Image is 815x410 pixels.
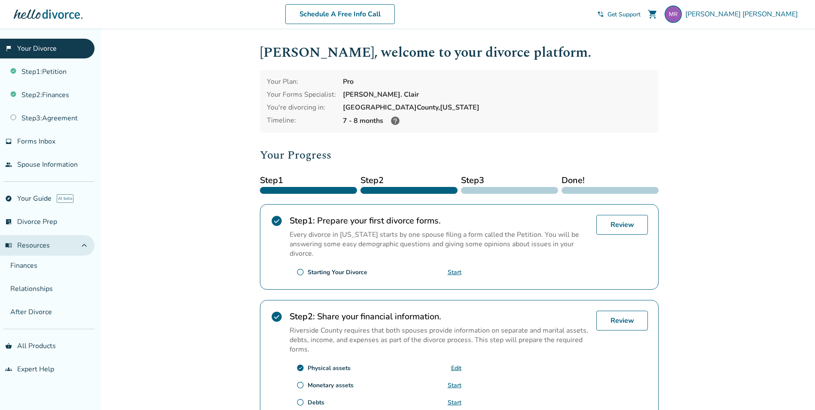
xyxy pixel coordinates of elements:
a: Start [448,268,461,276]
span: inbox [5,138,12,145]
div: Timeline: [267,116,336,126]
span: Resources [5,241,50,250]
div: Starting Your Divorce [308,268,367,276]
span: Done! [562,174,659,187]
strong: Step 1 : [290,215,315,226]
a: Start [448,381,461,389]
span: flag_2 [5,45,12,52]
p: Every divorce in [US_STATE] starts by one spouse filing a form called the Petition. You will be a... [290,230,589,258]
div: [PERSON_NAME]. Clair [343,90,652,99]
span: radio_button_unchecked [296,268,304,276]
span: Step 3 [461,174,558,187]
span: radio_button_unchecked [296,381,304,389]
div: Your Plan: [267,77,336,86]
div: Your Forms Specialist: [267,90,336,99]
span: radio_button_unchecked [296,398,304,406]
strong: Step 2 : [290,311,315,322]
a: Review [596,215,648,235]
div: Monetary assets [308,381,354,389]
iframe: Chat Widget [772,369,815,410]
span: shopping_basket [5,343,12,349]
a: Schedule A Free Info Call [285,4,395,24]
span: check_circle [271,311,283,323]
span: AI beta [57,194,73,203]
span: Forms Inbox [17,137,55,146]
span: shopping_cart [647,9,658,19]
span: Step 1 [260,174,357,187]
div: 7 - 8 months [343,116,652,126]
img: cshell2208@msn.com [665,6,682,23]
span: check_circle [296,364,304,372]
a: phone_in_talkGet Support [597,10,641,18]
p: Riverside County requires that both spouses provide information on separate and marital assets, d... [290,326,589,354]
span: list_alt_check [5,218,12,225]
span: phone_in_talk [597,11,604,18]
span: check_circle [271,215,283,227]
h1: [PERSON_NAME] , welcome to your divorce platform. [260,42,659,63]
h2: Your Progress [260,147,659,164]
span: Step 2 [360,174,458,187]
a: Review [596,311,648,330]
div: You're divorcing in: [267,103,336,112]
span: menu_book [5,242,12,249]
h2: Prepare your first divorce forms. [290,215,589,226]
div: Pro [343,77,652,86]
div: [GEOGRAPHIC_DATA] County, [US_STATE] [343,103,652,112]
span: people [5,161,12,168]
span: [PERSON_NAME] [PERSON_NAME] [685,9,801,19]
div: Debts [308,398,324,407]
a: Edit [451,364,461,372]
a: Start [448,398,461,407]
h2: Share your financial information. [290,311,589,322]
span: expand_less [79,240,89,251]
div: Physical assets [308,364,351,372]
span: groups [5,366,12,373]
span: explore [5,195,12,202]
span: Get Support [607,10,641,18]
